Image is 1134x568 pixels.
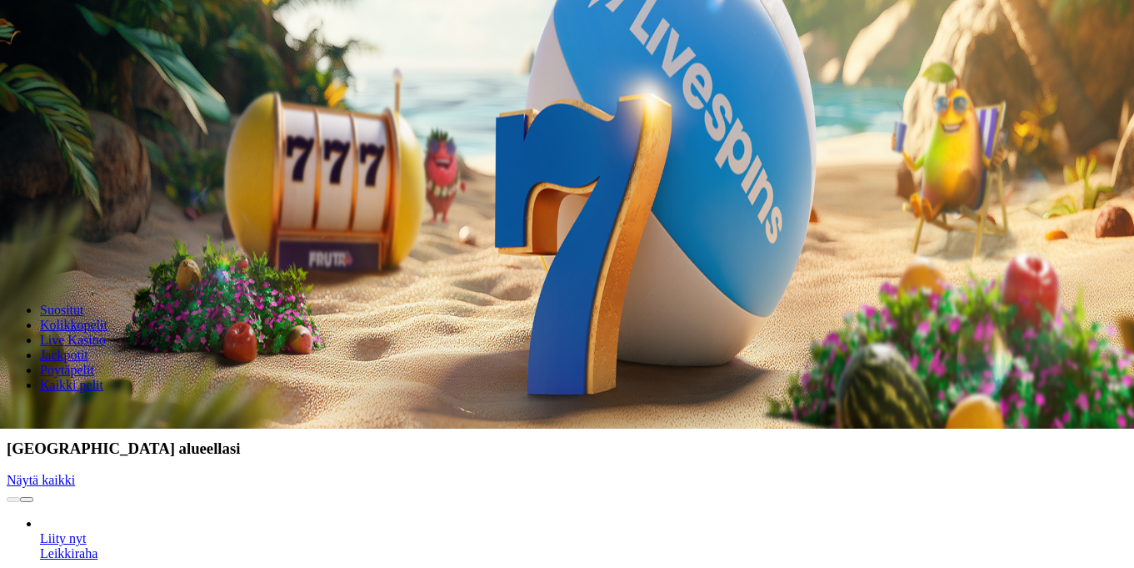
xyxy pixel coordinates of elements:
[40,348,88,362] a: Jackpotit
[40,531,87,545] span: Liity nyt
[7,274,1127,393] nav: Lobby
[7,497,20,502] button: prev slide
[7,274,1127,424] header: Lobby
[40,546,97,560] a: Gates of Olympus Super Scatter
[40,378,103,392] span: Kaikki pelit
[40,531,87,545] a: Gates of Olympus Super Scatter
[7,473,75,487] a: Näytä kaikki
[40,333,106,347] a: Live Kasino
[7,440,1127,458] h3: [GEOGRAPHIC_DATA] alueellasi
[40,303,83,317] a: Suositut
[40,318,107,332] a: Kolikkopelit
[20,497,33,502] button: next slide
[40,363,94,377] a: Pöytäpelit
